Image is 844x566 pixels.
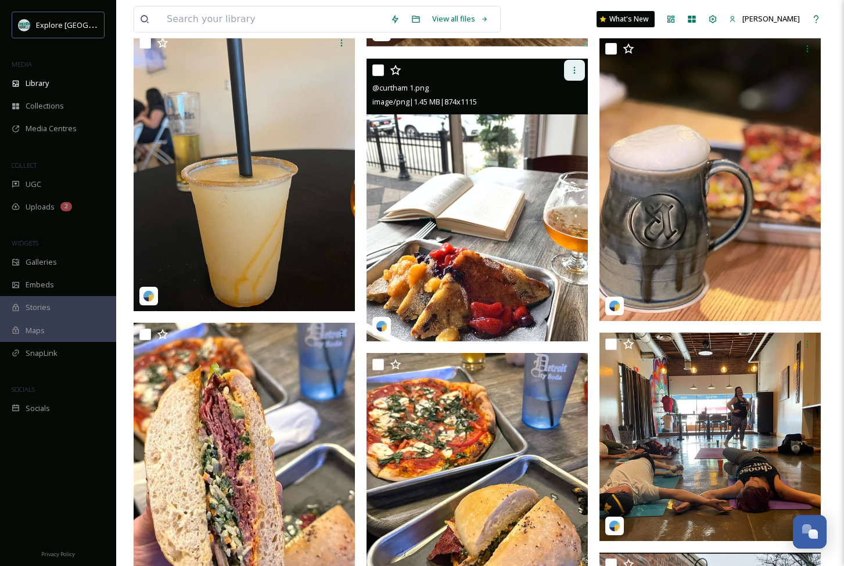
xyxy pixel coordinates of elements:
[26,348,58,359] span: SnapLink
[367,59,588,341] img: @curtham 1.png
[26,279,54,290] span: Embeds
[26,257,57,268] span: Galleries
[372,96,477,107] span: image/png | 1.45 MB | 874 x 1115
[143,290,155,302] img: snapsea-logo.png
[26,78,49,89] span: Library
[41,550,75,558] span: Privacy Policy
[599,37,821,321] img: @nina_wright79 1.png
[793,515,827,549] button: Open Chat
[60,202,72,211] div: 2
[26,403,50,414] span: Socials
[12,161,37,170] span: COLLECT
[161,6,385,32] input: Search your library
[26,201,55,212] span: Uploads
[426,8,494,30] a: View all files
[134,31,355,311] img: @nothing_goldcanstay 1.png
[12,385,35,394] span: SOCIALS
[12,239,38,247] span: WIDGETS
[26,179,41,190] span: UGC
[723,8,806,30] a: [PERSON_NAME]
[12,60,32,69] span: MEDIA
[26,325,45,336] span: Maps
[742,13,800,24] span: [PERSON_NAME]
[609,520,620,532] img: snapsea-logo.png
[41,546,75,560] a: Privacy Policy
[19,19,30,31] img: 67e7af72-b6c8-455a-acf8-98e6fe1b68aa.avif
[376,320,387,332] img: snapsea-logo.png
[372,82,429,93] span: @curtham 1.png
[26,123,77,134] span: Media Centres
[26,100,64,111] span: Collections
[609,300,620,312] img: snapsea-logo.png
[597,11,655,27] a: What's New
[36,19,196,30] span: Explore [GEOGRAPHIC_DATA][PERSON_NAME]
[599,333,821,541] img: @korie.coy 1.png
[26,302,51,313] span: Stories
